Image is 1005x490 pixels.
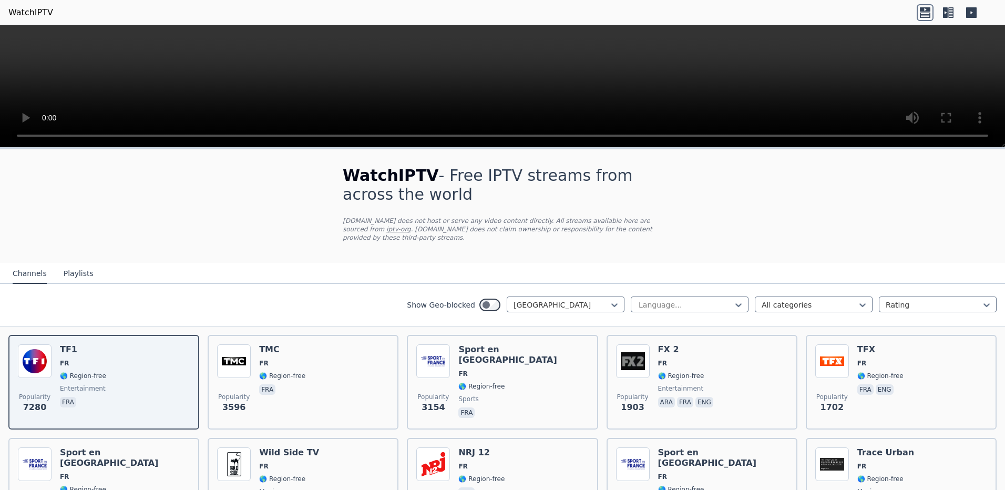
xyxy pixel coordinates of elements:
span: FR [658,359,667,367]
p: fra [259,384,275,395]
img: NRJ 12 [416,447,450,481]
img: TF1 [18,344,52,378]
span: FR [458,462,467,471]
h6: Wild Side TV [259,447,319,458]
span: 🌎 Region-free [259,475,305,483]
label: Show Geo-blocked [407,300,475,310]
p: fra [458,407,475,418]
h6: FX 2 [658,344,715,355]
span: FR [658,473,667,481]
p: fra [60,397,76,407]
p: [DOMAIN_NAME] does not host or serve any video content directly. All streams available here are s... [343,217,662,242]
span: Popularity [19,393,50,401]
h6: TFX [857,344,904,355]
img: TMC [217,344,251,378]
span: 🌎 Region-free [658,372,704,380]
span: 3596 [222,401,246,414]
span: FR [60,473,69,481]
p: eng [695,397,713,407]
a: WatchIPTV [8,6,53,19]
img: TFX [815,344,849,378]
button: Playlists [64,264,94,284]
h6: Trace Urban [857,447,915,458]
span: 🌎 Region-free [857,372,904,380]
img: Sport en France [416,344,450,378]
span: FR [458,370,467,378]
h6: Sport en [GEOGRAPHIC_DATA] [458,344,588,365]
span: FR [857,359,866,367]
span: 🌎 Region-free [60,372,106,380]
p: fra [677,397,693,407]
span: 🌎 Region-free [458,475,505,483]
h6: TF1 [60,344,106,355]
span: FR [60,359,69,367]
span: Popularity [617,393,649,401]
p: fra [857,384,874,395]
h1: - Free IPTV streams from across the world [343,166,662,204]
span: sports [458,395,478,403]
span: 7280 [23,401,47,414]
span: FR [259,462,268,471]
span: FR [259,359,268,367]
span: Popularity [218,393,250,401]
span: entertainment [60,384,106,393]
p: eng [876,384,894,395]
span: entertainment [658,384,704,393]
span: 🌎 Region-free [458,382,505,391]
span: 1702 [821,401,844,414]
span: WatchIPTV [343,166,439,185]
span: 1903 [621,401,644,414]
img: FX 2 [616,344,650,378]
span: 🌎 Region-free [857,475,904,483]
img: Sport en France [616,447,650,481]
span: 🌎 Region-free [259,372,305,380]
button: Channels [13,264,47,284]
p: ara [658,397,675,407]
span: Popularity [417,393,449,401]
img: Sport en France [18,447,52,481]
h6: TMC [259,344,305,355]
a: iptv-org [386,226,411,233]
span: Popularity [816,393,848,401]
span: 3154 [422,401,445,414]
h6: NRJ 12 [458,447,505,458]
span: FR [857,462,866,471]
h6: Sport en [GEOGRAPHIC_DATA] [60,447,190,468]
img: Wild Side TV [217,447,251,481]
h6: Sport en [GEOGRAPHIC_DATA] [658,447,788,468]
img: Trace Urban [815,447,849,481]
